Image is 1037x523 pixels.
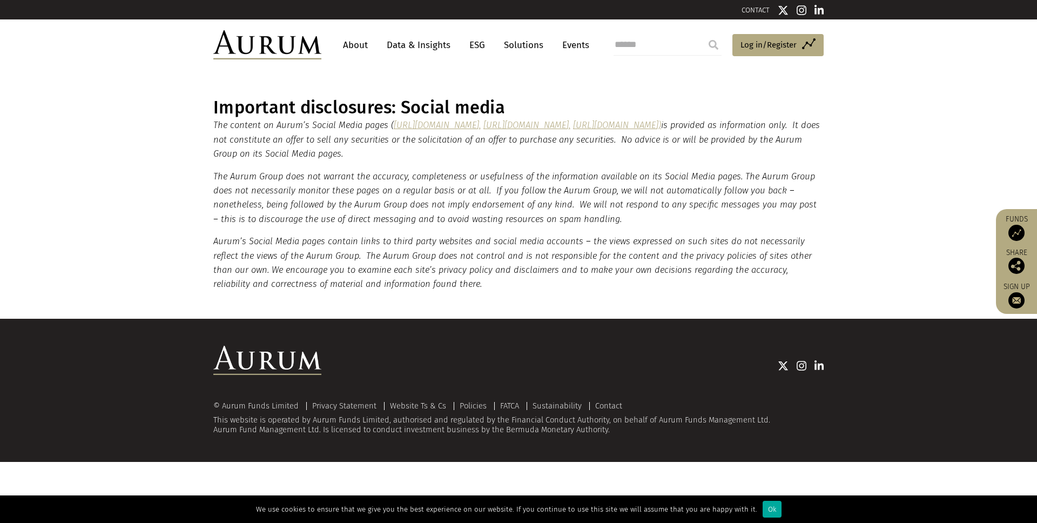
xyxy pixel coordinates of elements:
[213,346,321,375] img: Aurum Logo
[338,35,373,55] a: About
[1008,292,1025,309] img: Sign up to our newsletter
[814,360,824,371] img: Linkedin icon
[742,6,770,14] a: CONTACT
[732,34,824,57] a: Log in/Register
[797,360,806,371] img: Instagram icon
[381,35,456,55] a: Data & Insights
[533,401,582,411] a: Sustainability
[797,5,806,16] img: Instagram icon
[1001,249,1032,274] div: Share
[778,360,789,371] img: Twitter icon
[500,401,519,411] a: FATCA
[703,34,724,56] input: Submit
[573,120,661,130] a: [URL][DOMAIN_NAME])
[213,171,817,224] em: The Aurum Group does not warrant the accuracy, completeness or usefulness of the information avai...
[1008,225,1025,241] img: Access Funds
[213,97,821,118] h1: Important disclosures: Social media
[460,401,487,411] a: Policies
[312,401,376,411] a: Privacy Statement
[213,30,321,59] img: Aurum
[213,402,824,435] div: This website is operated by Aurum Funds Limited, authorised and regulated by the Financial Conduc...
[1008,258,1025,274] img: Share this post
[213,402,304,410] div: © Aurum Funds Limited
[390,401,446,411] a: Website Ts & Cs
[394,120,481,130] a: [URL][DOMAIN_NAME],
[557,35,589,55] a: Events
[483,120,570,130] a: [URL][DOMAIN_NAME],
[464,35,490,55] a: ESG
[740,38,797,51] span: Log in/Register
[213,120,820,159] em: is provided as information only. It does not constitute an offer to sell any securities or the so...
[814,5,824,16] img: Linkedin icon
[595,401,622,411] a: Contact
[1001,214,1032,241] a: Funds
[1001,282,1032,309] a: Sign up
[213,236,812,289] em: Aurum’s Social Media pages contain links to third party websites and social media accounts – the ...
[499,35,549,55] a: Solutions
[213,120,394,130] em: The content on Aurum’s Social Media pages (
[778,5,789,16] img: Twitter icon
